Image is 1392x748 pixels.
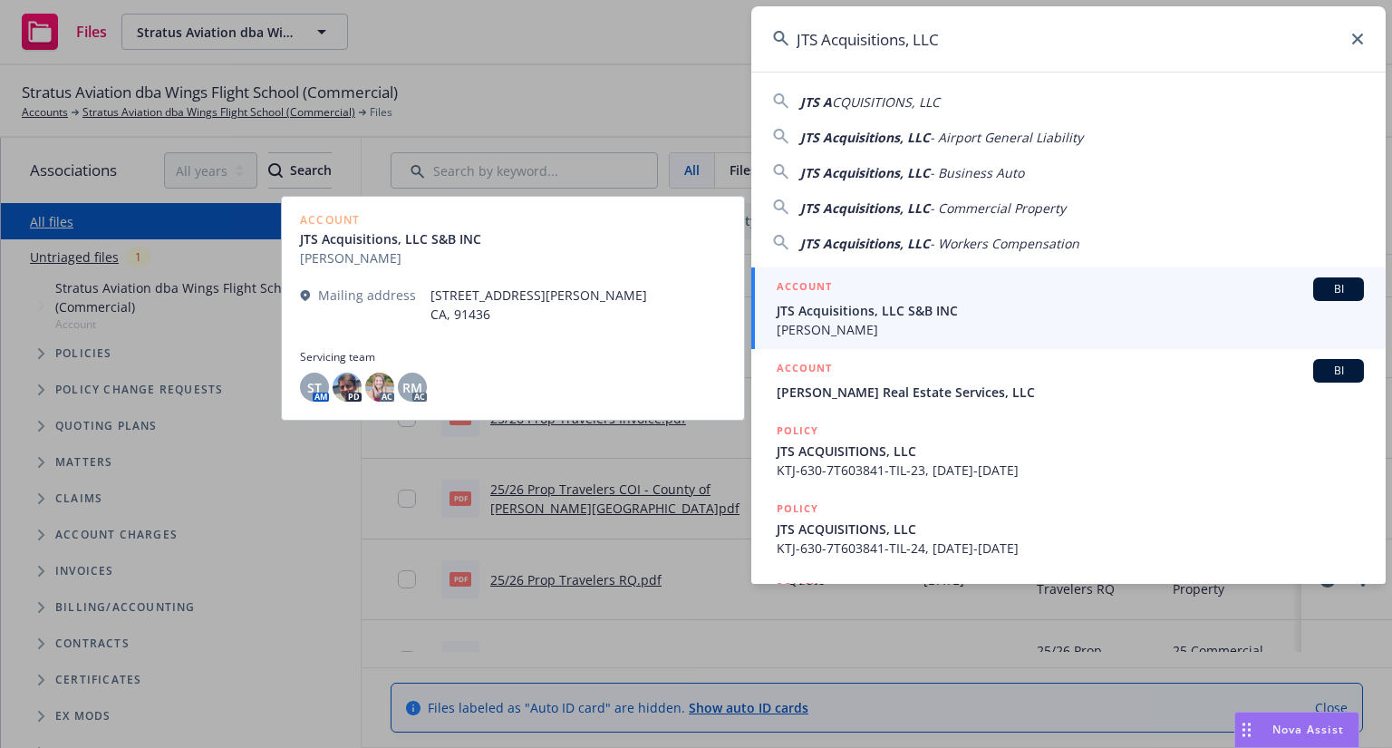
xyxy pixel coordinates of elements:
button: Nova Assist [1234,712,1359,748]
span: JTS ACQUISITIONS, LLC [777,520,1364,539]
div: Drag to move [1235,713,1258,747]
h5: ACCOUNT [777,277,832,299]
span: - Airport General Liability [930,129,1083,146]
span: BI [1320,281,1357,297]
span: [PERSON_NAME] [777,320,1364,339]
input: Search... [751,6,1386,72]
span: JTS A [800,93,832,111]
span: JTS ACQUISITIONS, LLC [777,442,1364,461]
a: ACCOUNTBI[PERSON_NAME] Real Estate Services, LLC [751,349,1386,412]
span: JTS Acquisitions, LLC [800,199,930,217]
span: JTS Acquisitions, LLC [800,164,930,181]
h5: POLICY [777,422,818,440]
h5: ACCOUNT [777,359,832,381]
a: POLICY [751,568,1386,646]
h5: POLICY [777,578,818,596]
span: JTS Acquisitions, LLC [800,129,930,146]
a: POLICYJTS ACQUISITIONS, LLCKTJ-630-7T603841-TIL-24, [DATE]-[DATE] [751,490,1386,568]
span: CQUISITIONS, LLC [832,93,940,111]
h5: POLICY [777,500,818,518]
span: - Commercial Property [930,199,1066,217]
span: JTS Acquisitions, LLC S&B INC [777,301,1364,320]
a: POLICYJTS ACQUISITIONS, LLCKTJ-630-7T603841-TIL-23, [DATE]-[DATE] [751,412,1386,490]
span: KTJ-630-7T603841-TIL-23, [DATE]-[DATE] [777,461,1364,480]
span: [PERSON_NAME] Real Estate Services, LLC [777,383,1364,402]
span: JTS Acquisitions, LLC [800,235,930,252]
span: - Workers Compensation [930,235,1079,252]
span: BI [1320,363,1357,379]
span: KTJ-630-7T603841-TIL-24, [DATE]-[DATE] [777,539,1364,558]
span: - Business Auto [930,164,1024,181]
span: Nova Assist [1272,722,1344,737]
a: ACCOUNTBIJTS Acquisitions, LLC S&B INC[PERSON_NAME] [751,267,1386,349]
